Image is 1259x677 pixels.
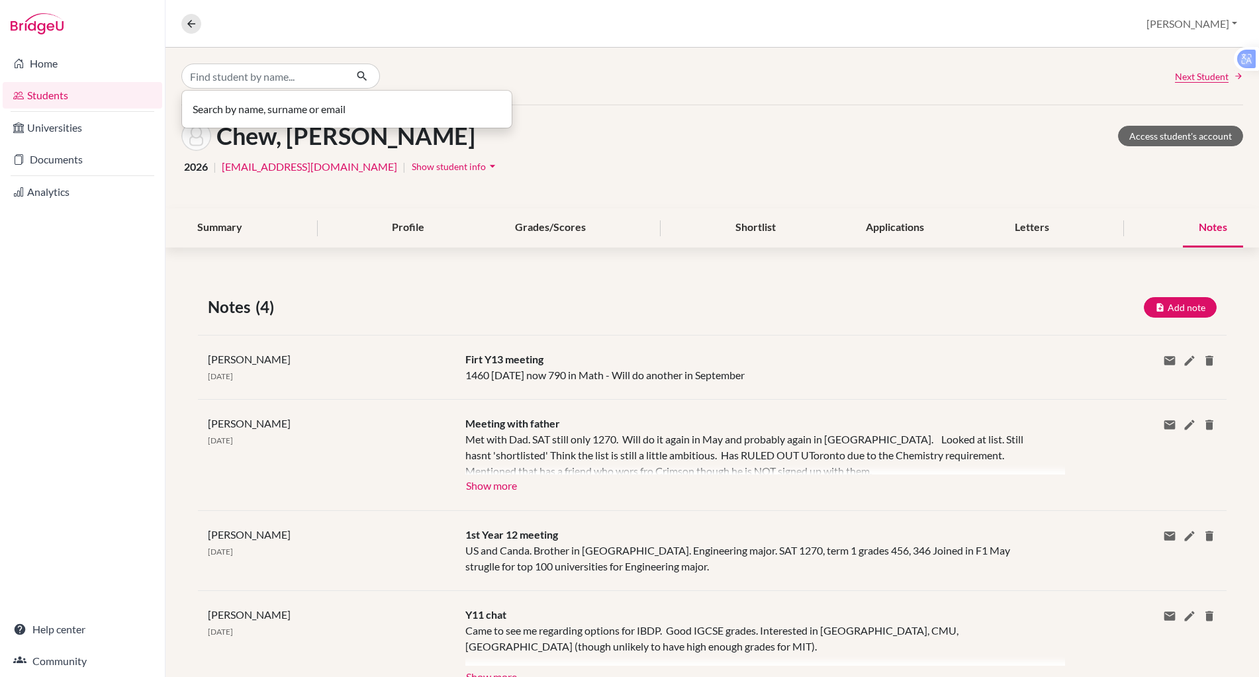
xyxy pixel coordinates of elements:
a: Help center [3,616,162,643]
h1: Chew, [PERSON_NAME] [216,122,475,150]
span: Next Student [1175,69,1229,83]
a: [EMAIL_ADDRESS][DOMAIN_NAME] [222,159,397,175]
a: Students [3,82,162,109]
span: 1st Year 12 meeting [465,528,558,541]
span: Y11 chat [465,608,506,621]
div: Applications [850,208,940,248]
a: Community [3,648,162,674]
p: Search by name, surname or email [193,101,501,117]
button: Show more [465,474,518,494]
div: Letters [999,208,1065,248]
div: Came to see me regarding options for IBDP. Good IGCSE grades. Interested in [GEOGRAPHIC_DATA], CM... [465,623,1046,666]
img: Bridge-U [11,13,64,34]
a: Documents [3,146,162,173]
span: Notes [208,295,256,319]
div: US and Canda. Brother in [GEOGRAPHIC_DATA]. Engineering major. SAT 1270, term 1 grades 456, 346 J... [455,527,1056,574]
span: | [213,159,216,175]
input: Find student by name... [181,64,346,89]
span: [PERSON_NAME] [208,417,291,429]
button: Show student infoarrow_drop_down [411,156,500,177]
a: Access student's account [1118,126,1243,146]
a: Home [3,50,162,77]
span: [PERSON_NAME] [208,353,291,365]
div: Grades/Scores [499,208,602,248]
a: Universities [3,114,162,141]
a: Next Student [1175,69,1243,83]
div: Summary [181,208,258,248]
span: [PERSON_NAME] [208,528,291,541]
span: Meeting with father [465,417,560,429]
div: Notes [1183,208,1243,248]
span: (4) [256,295,279,319]
button: [PERSON_NAME] [1141,11,1243,36]
span: 2026 [184,159,208,175]
button: Add note [1144,297,1217,318]
span: | [402,159,406,175]
div: Shortlist [720,208,792,248]
a: Analytics [3,179,162,205]
span: [DATE] [208,371,233,381]
span: [PERSON_NAME] [208,608,291,621]
div: Met with Dad. SAT still only 1270. Will do it again in May and probably again in [GEOGRAPHIC_DATA... [465,431,1046,474]
div: 1460 [DATE] now 790 in Math - Will do another in September [455,351,1056,383]
i: arrow_drop_down [486,159,499,173]
span: [DATE] [208,435,233,445]
span: [DATE] [208,547,233,557]
div: Profile [376,208,440,248]
span: Firt Y13 meeting [465,353,543,365]
span: [DATE] [208,627,233,637]
img: Zhen Yang Chew's avatar [181,121,211,151]
span: Show student info [412,161,486,172]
